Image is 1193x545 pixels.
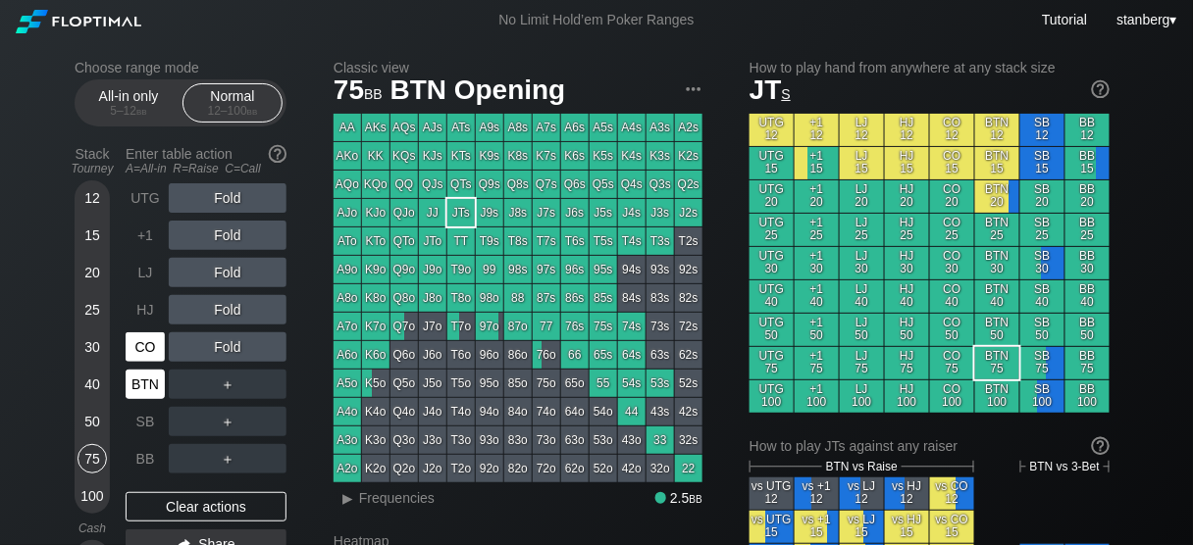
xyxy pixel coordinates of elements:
[447,114,475,141] div: ATs
[504,398,532,425] div: 84o
[647,256,674,283] div: 93s
[533,227,560,255] div: T7s
[561,142,589,170] div: K6s
[331,75,386,108] span: 75
[885,347,929,379] div: HJ 75
[334,398,361,425] div: A4o
[675,171,702,198] div: Q2s
[561,455,589,482] div: 62o
[390,370,418,397] div: Q5o
[362,426,389,454] div: K3o
[590,227,617,255] div: T5s
[1113,9,1180,30] div: ▾
[476,171,503,198] div: Q9s
[476,455,503,482] div: 92o
[447,370,475,397] div: T5o
[126,162,286,175] div: A=All-in R=Raise C=Call
[675,341,702,369] div: 62s
[795,114,839,146] div: +1 12
[334,426,361,454] div: A3o
[78,332,107,362] div: 30
[419,341,446,369] div: J6o
[885,247,929,279] div: HJ 30
[533,455,560,482] div: 72o
[533,199,560,226] div: J7s
[126,407,165,436] div: SB
[675,398,702,425] div: 42s
[390,455,418,482] div: Q2o
[419,426,446,454] div: J3o
[750,247,794,279] div: UTG 30
[362,284,389,312] div: K8o
[561,284,589,312] div: 86s
[561,426,589,454] div: 63o
[447,256,475,283] div: T9o
[590,398,617,425] div: 54o
[334,142,361,170] div: AKo
[590,171,617,198] div: Q5s
[750,147,794,179] div: UTG 15
[647,142,674,170] div: K3s
[840,280,884,313] div: LJ 40
[334,455,361,482] div: A2o
[590,199,617,226] div: J5s
[675,142,702,170] div: K2s
[975,347,1019,379] div: BTN 75
[930,147,974,179] div: CO 15
[1030,460,1100,473] span: BTN vs 3-Bet
[618,284,646,312] div: 84s
[795,214,839,246] div: +1 25
[362,341,389,369] div: K6o
[561,199,589,226] div: J6s
[975,180,1019,213] div: BTN 20
[840,114,884,146] div: LJ 12
[647,426,674,454] div: 33
[930,114,974,146] div: CO 12
[618,256,646,283] div: 94s
[362,256,389,283] div: K9o
[476,142,503,170] div: K9s
[930,180,974,213] div: CO 20
[447,313,475,340] div: T7o
[647,313,674,340] div: 73s
[136,104,147,118] span: bb
[930,380,974,413] div: CO 100
[647,199,674,226] div: J3s
[419,227,446,255] div: JTo
[1117,12,1170,27] span: stanberg
[885,280,929,313] div: HJ 40
[561,370,589,397] div: 65o
[169,407,286,436] div: ＋
[1065,147,1110,179] div: BB 15
[975,247,1019,279] div: BTN 30
[1065,114,1110,146] div: BB 12
[885,114,929,146] div: HJ 12
[476,114,503,141] div: A9s
[419,142,446,170] div: KJs
[533,370,560,397] div: 75o
[126,183,165,213] div: UTG
[675,370,702,397] div: 52s
[618,199,646,226] div: J4s
[447,171,475,198] div: QTs
[504,227,532,255] div: T8s
[975,214,1019,246] div: BTN 25
[1042,12,1087,27] a: Tutorial
[618,142,646,170] div: K4s
[840,314,884,346] div: LJ 50
[362,114,389,141] div: AKs
[1020,347,1064,379] div: SB 75
[975,380,1019,413] div: BTN 100
[83,84,174,122] div: All-in only
[247,104,258,118] span: bb
[447,284,475,312] div: T8o
[590,426,617,454] div: 53o
[67,162,118,175] div: Tourney
[476,313,503,340] div: 97o
[675,455,702,482] div: 22
[782,81,791,103] span: s
[476,284,503,312] div: 98o
[795,380,839,413] div: +1 100
[590,455,617,482] div: 52o
[618,171,646,198] div: Q4s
